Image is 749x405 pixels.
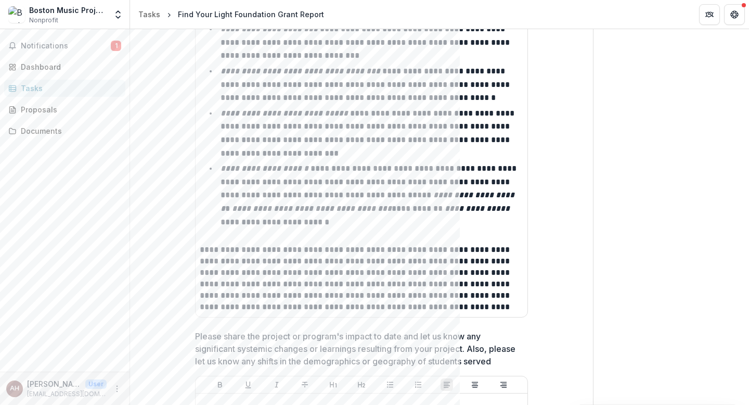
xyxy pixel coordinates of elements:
[4,58,125,75] a: Dashboard
[111,383,123,395] button: More
[327,378,340,391] button: Heading 1
[85,379,107,389] p: User
[29,16,58,25] span: Nonprofit
[27,389,107,399] p: [EMAIL_ADDRESS][DOMAIN_NAME]
[4,101,125,118] a: Proposals
[10,385,19,392] div: Amanda Hill
[724,4,745,25] button: Get Help
[8,6,25,23] img: Boston Music Project
[699,4,720,25] button: Partners
[134,7,328,22] nav: breadcrumb
[111,4,125,25] button: Open entity switcher
[270,378,283,391] button: Italicize
[29,5,107,16] div: Boston Music Project
[27,378,81,389] p: [PERSON_NAME]
[384,378,396,391] button: Bullet List
[4,122,125,140] a: Documents
[195,330,522,368] p: Please share the project or program's impact to date and let us know any significant systemic cha...
[469,378,481,391] button: Align Center
[21,83,117,94] div: Tasks
[497,378,510,391] button: Align Right
[134,7,164,22] a: Tasks
[242,378,254,391] button: Underline
[21,42,111,50] span: Notifications
[21,104,117,115] div: Proposals
[355,378,368,391] button: Heading 2
[4,80,125,97] a: Tasks
[4,37,125,54] button: Notifications1
[299,378,311,391] button: Strike
[138,9,160,20] div: Tasks
[214,378,226,391] button: Bold
[412,378,424,391] button: Ordered List
[178,9,324,20] div: Find Your Light Foundation Grant Report
[21,61,117,72] div: Dashboard
[111,41,121,51] span: 1
[21,125,117,136] div: Documents
[441,378,453,391] button: Align Left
